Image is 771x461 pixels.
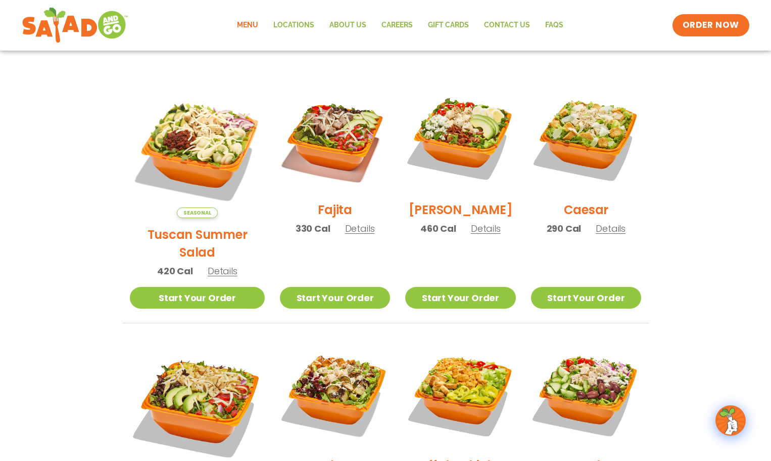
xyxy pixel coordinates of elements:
img: Product photo for Fajita Salad [280,83,390,193]
nav: Menu [229,14,571,37]
a: Careers [374,14,420,37]
a: FAQs [538,14,571,37]
img: wpChatIcon [716,406,745,435]
img: Product photo for Greek Salad [531,339,641,449]
span: Details [345,222,375,235]
span: Details [208,265,237,277]
a: GIFT CARDS [420,14,476,37]
span: Details [471,222,501,235]
a: Start Your Order [280,287,390,309]
span: Seasonal [177,207,218,218]
a: Locations [266,14,322,37]
a: Menu [229,14,266,37]
h2: Fajita [318,201,352,219]
span: 290 Cal [547,222,582,235]
a: Start Your Order [130,287,265,309]
a: ORDER NOW [672,14,749,36]
h2: Tuscan Summer Salad [130,226,265,261]
a: Start Your Order [405,287,515,309]
img: Product photo for Caesar Salad [531,83,641,193]
span: 420 Cal [157,264,193,278]
a: Start Your Order [531,287,641,309]
img: Product photo for Buffalo Chicken Salad [405,339,515,449]
img: Product photo for Roasted Autumn Salad [280,339,390,449]
span: ORDER NOW [683,19,739,31]
img: new-SAG-logo-768×292 [22,5,128,46]
img: Product photo for Tuscan Summer Salad [130,83,265,218]
span: Details [596,222,625,235]
img: Product photo for Cobb Salad [405,83,515,193]
h2: Caesar [564,201,609,219]
h2: [PERSON_NAME] [409,201,513,219]
span: 330 Cal [296,222,330,235]
a: About Us [322,14,374,37]
span: 460 Cal [420,222,456,235]
a: Contact Us [476,14,538,37]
